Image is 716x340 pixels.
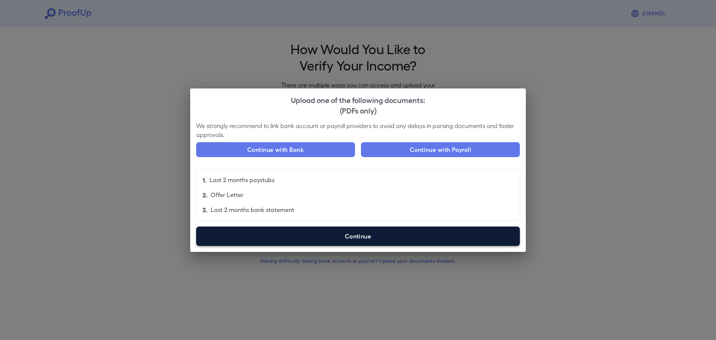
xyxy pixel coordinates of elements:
p: Last 2 months paystubs [210,175,274,184]
p: We strongly recommend to link bank account or payroll providers to avoid any delays in parsing do... [196,121,520,139]
div: (PDFs only) [196,105,520,115]
p: Offer Letter [211,190,244,199]
h2: Upload one of the following documents: [190,88,526,121]
button: Continue with Payroll [361,142,520,157]
p: 3. [202,205,208,214]
p: Last 2 months bank statement [211,205,294,214]
button: Continue with Bank [196,142,355,157]
label: Continue [196,227,520,246]
p: 1. [202,175,207,184]
p: 2. [202,190,208,199]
